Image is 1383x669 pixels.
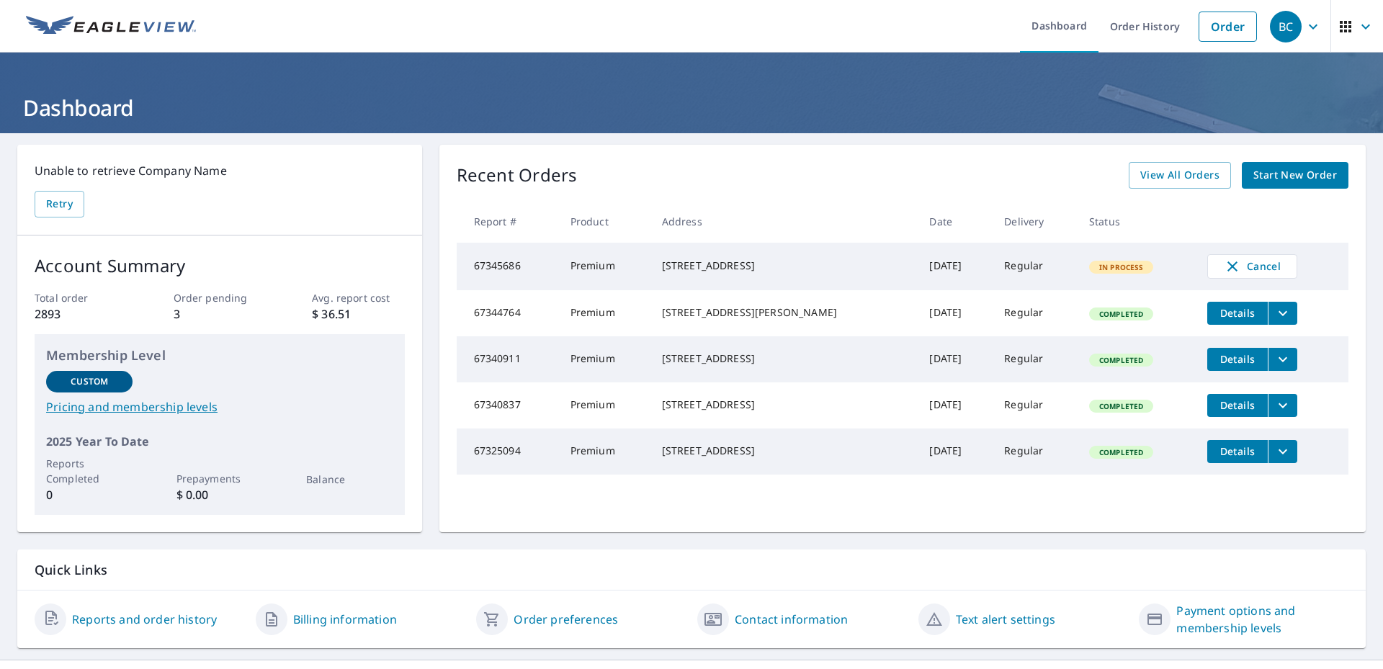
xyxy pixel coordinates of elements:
span: Details [1216,398,1259,412]
p: Membership Level [46,346,393,365]
img: EV Logo [26,16,196,37]
td: 67344764 [457,290,559,336]
p: Account Summary [35,253,405,279]
td: Premium [559,382,650,428]
td: 67340837 [457,382,559,428]
a: Order [1199,12,1257,42]
span: Cancel [1222,258,1282,275]
span: View All Orders [1140,166,1219,184]
a: Billing information [293,611,397,628]
div: BC [1270,11,1302,42]
td: 67340911 [457,336,559,382]
td: [DATE] [918,336,993,382]
div: [STREET_ADDRESS] [662,444,907,458]
p: $ 0.00 [176,486,263,503]
button: filesDropdownBtn-67340911 [1268,348,1297,371]
th: Status [1078,200,1196,243]
span: In Process [1091,262,1152,272]
td: 67325094 [457,428,559,475]
a: View All Orders [1129,162,1231,189]
span: Details [1216,352,1259,366]
div: [STREET_ADDRESS][PERSON_NAME] [662,305,907,320]
p: Order pending [174,290,266,305]
td: Regular [993,290,1078,336]
button: detailsBtn-67340911 [1207,348,1268,371]
td: [DATE] [918,382,993,428]
td: 67345686 [457,243,559,290]
td: Premium [559,290,650,336]
td: Regular [993,336,1078,382]
p: 2893 [35,305,127,323]
p: Quick Links [35,561,1348,579]
p: $ 36.51 [312,305,404,323]
td: Regular [993,382,1078,428]
p: Avg. report cost [312,290,404,305]
a: Order preferences [514,611,618,628]
span: Completed [1091,355,1152,365]
p: 0 [46,486,133,503]
p: Unable to retrieve Company Name [35,162,405,179]
th: Product [559,200,650,243]
p: Balance [306,472,393,487]
td: [DATE] [918,428,993,475]
button: detailsBtn-67344764 [1207,302,1268,325]
th: Delivery [993,200,1078,243]
td: [DATE] [918,290,993,336]
span: Completed [1091,447,1152,457]
a: Payment options and membership levels [1176,602,1348,637]
a: Start New Order [1242,162,1348,189]
td: Regular [993,243,1078,290]
td: Premium [559,336,650,382]
a: Text alert settings [956,611,1055,628]
button: detailsBtn-67340837 [1207,394,1268,417]
span: Details [1216,444,1259,458]
p: 2025 Year To Date [46,433,393,450]
div: [STREET_ADDRESS] [662,398,907,412]
a: Contact information [735,611,848,628]
p: Reports Completed [46,456,133,486]
button: detailsBtn-67325094 [1207,440,1268,463]
td: Regular [993,428,1078,475]
span: Completed [1091,401,1152,411]
th: Address [650,200,918,243]
td: Premium [559,243,650,290]
span: Details [1216,306,1259,320]
span: Completed [1091,309,1152,319]
button: filesDropdownBtn-67344764 [1268,302,1297,325]
button: Retry [35,191,84,217]
button: Cancel [1207,254,1297,279]
p: Total order [35,290,127,305]
p: Recent Orders [457,162,578,189]
th: Date [918,200,993,243]
p: Prepayments [176,471,263,486]
a: Reports and order history [72,611,217,628]
td: [DATE] [918,243,993,290]
div: [STREET_ADDRESS] [662,351,907,366]
div: [STREET_ADDRESS] [662,259,907,273]
button: filesDropdownBtn-67325094 [1268,440,1297,463]
p: Custom [71,375,108,388]
h1: Dashboard [17,93,1366,122]
td: Premium [559,428,650,475]
th: Report # [457,200,559,243]
span: Retry [46,195,73,213]
button: filesDropdownBtn-67340837 [1268,394,1297,417]
span: Start New Order [1253,166,1337,184]
a: Pricing and membership levels [46,398,393,416]
p: 3 [174,305,266,323]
